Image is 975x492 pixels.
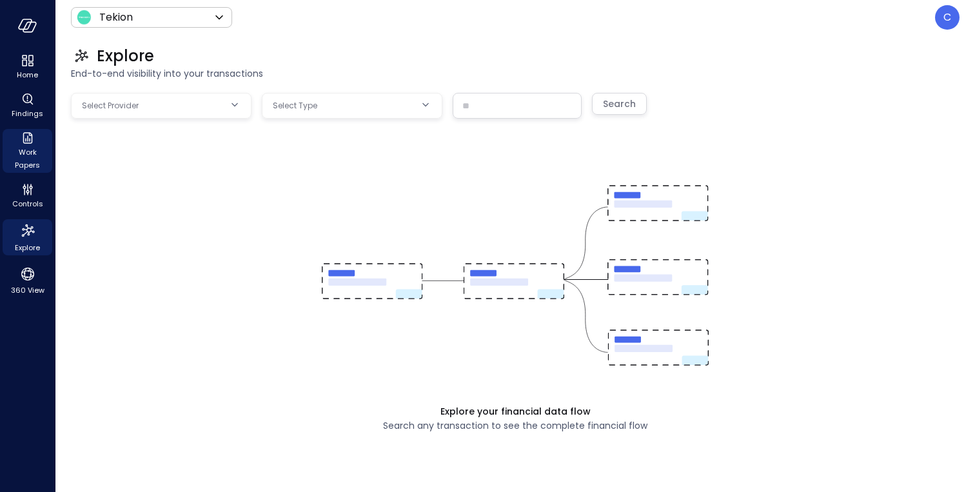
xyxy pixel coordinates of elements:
[383,418,647,433] span: Search any transaction to see the complete financial flow
[82,99,139,112] span: Select Provider
[3,129,52,173] div: Work Papers
[99,10,133,25] p: Tekion
[3,263,52,298] div: 360 View
[11,284,44,297] span: 360 View
[8,146,47,172] span: Work Papers
[12,197,43,210] span: Controls
[71,66,960,81] span: End-to-end visibility into your transactions
[17,68,38,81] span: Home
[3,90,52,121] div: Findings
[3,52,52,83] div: Home
[12,107,43,120] span: Findings
[943,10,951,25] p: C
[15,241,40,254] span: Explore
[273,99,317,112] span: Select Type
[440,404,591,418] span: Explore your financial data flow
[935,5,960,30] div: Csamarpuri
[97,46,154,66] span: Explore
[3,181,52,212] div: Controls
[3,219,52,255] div: Explore
[76,10,92,25] img: Icon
